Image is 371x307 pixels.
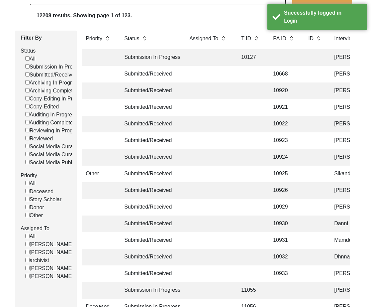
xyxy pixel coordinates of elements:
td: 10929 [269,199,299,216]
input: Story Scholar [25,197,30,201]
label: Auditing Completed [25,119,76,127]
label: Social Media Curation In Progress [25,143,110,151]
td: Submitted/Received [120,149,180,166]
td: 10930 [269,216,299,232]
label: ID [308,35,314,43]
td: Submitted/Received [120,249,180,265]
input: [PERSON_NAME] [25,242,30,246]
td: 10931 [269,232,299,249]
label: archivist [25,256,49,264]
label: [PERSON_NAME] [25,272,73,280]
td: 10933 [269,265,299,282]
label: Archiving Completed [25,87,79,95]
td: Submitted/Received [120,216,180,232]
div: Successfully logged in [284,9,362,17]
label: [PERSON_NAME] [25,240,73,248]
label: 12208 results. Showing page 1 of 123. [37,12,132,20]
label: All [25,55,36,63]
label: All [25,232,36,240]
td: 10924 [269,149,299,166]
label: [PERSON_NAME] [25,264,73,272]
td: Submitted/Received [120,82,180,99]
td: 11055 [237,282,264,299]
label: Social Media Curated [25,151,80,159]
input: All [25,234,30,238]
label: Reviewed [25,135,53,143]
td: Other [82,166,115,182]
label: Priority [86,35,102,43]
td: 10668 [269,66,299,82]
input: Deceased [25,189,30,193]
img: sort-button.png [289,35,294,42]
label: Filter By [21,34,72,42]
label: Status [124,35,139,43]
label: Auditing In Progress [25,111,77,119]
label: T ID [241,35,251,43]
td: Submitted/Received [120,99,180,116]
td: Submitted/Received [120,66,180,82]
input: Other [25,213,30,217]
label: Submission In Progress [25,63,86,71]
input: Social Media Published [25,160,30,164]
label: All [25,180,36,188]
input: Reviewing In Progress [25,128,30,132]
td: 10923 [269,132,299,149]
label: Other [25,212,43,220]
input: archivist [25,258,30,262]
div: Login [284,17,362,25]
td: 10925 [269,166,299,182]
td: 10920 [269,82,299,99]
td: 10127 [237,49,264,66]
label: Assigned To [189,35,218,43]
input: Archiving In Progress [25,80,30,84]
td: Submitted/Received [120,265,180,282]
input: Donor [25,205,30,209]
label: Reviewing In Progress [25,127,83,135]
td: 10922 [269,116,299,132]
input: Archiving Completed [25,88,30,92]
input: [PERSON_NAME] [25,250,30,254]
input: All [25,181,30,185]
label: Assigned To [21,225,72,232]
img: sort-button.png [105,35,110,42]
td: 10926 [269,182,299,199]
input: [PERSON_NAME] [25,266,30,270]
label: Social Media Published [25,159,85,167]
label: Deceased [25,188,53,196]
td: Submission In Progress [120,49,180,66]
td: 10921 [269,99,299,116]
label: Donor [25,204,44,212]
input: Submission In Progress [25,64,30,69]
td: Submission In Progress [120,282,180,299]
td: Submitted/Received [120,199,180,216]
img: sort-button.png [254,35,258,42]
input: Social Media Curation In Progress [25,144,30,148]
input: All [25,56,30,61]
input: Social Media Curated [25,152,30,156]
input: Copy-Edited [25,104,30,108]
label: Status [21,47,72,55]
img: sort-button.png [316,35,321,42]
input: Submitted/Received [25,72,30,77]
td: 10932 [269,249,299,265]
label: Submitted/Received [25,71,77,79]
label: PA ID [273,35,286,43]
td: Submitted/Received [120,232,180,249]
td: Submitted/Received [120,166,180,182]
input: Auditing Completed [25,120,30,124]
td: Submitted/Received [120,132,180,149]
label: Copy-Editing In Progress [25,95,89,103]
input: Copy-Editing In Progress [25,96,30,100]
label: Archiving In Progress [25,79,80,87]
input: Reviewed [25,136,30,140]
input: Auditing In Progress [25,112,30,116]
input: [PERSON_NAME] [25,274,30,278]
img: sort-button.png [142,35,147,42]
td: Submitted/Received [120,116,180,132]
label: Story Scholar [25,196,61,204]
label: [PERSON_NAME] [25,248,73,256]
img: sort-button.png [221,35,226,42]
label: Copy-Edited [25,103,59,111]
td: Submitted/Received [120,182,180,199]
label: Priority [21,172,72,180]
